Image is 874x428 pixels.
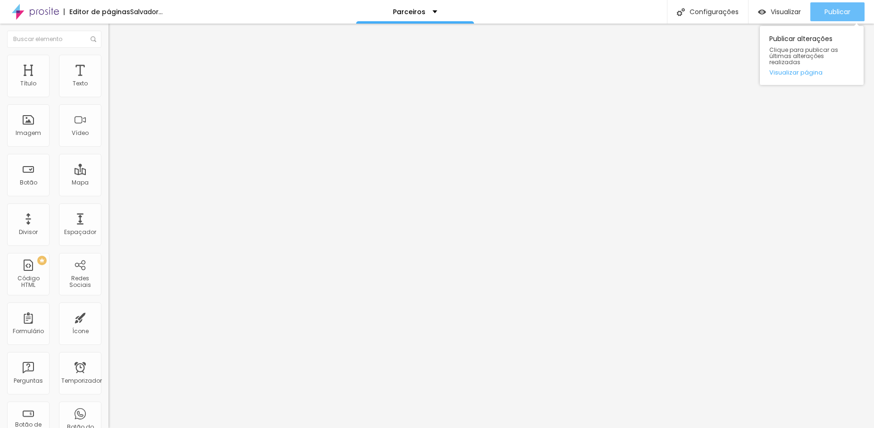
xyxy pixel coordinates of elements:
button: Publicar [810,2,865,21]
font: Código HTML [17,274,40,289]
font: Configurações [690,7,739,17]
font: Mapa [72,178,89,186]
font: Visualizar [771,7,801,17]
font: Clique para publicar as últimas alterações realizadas [769,46,838,66]
font: Divisor [19,228,38,236]
font: Espaçador [64,228,96,236]
img: view-1.svg [758,8,766,16]
font: Redes Sociais [69,274,91,289]
font: Texto [73,79,88,87]
img: Ícone [91,36,96,42]
font: Salvador... [130,7,163,17]
font: Botão [20,178,37,186]
a: Visualizar página [769,69,854,76]
font: Título [20,79,36,87]
font: Vídeo [72,129,89,137]
font: Editor de páginas [69,7,130,17]
font: Imagem [16,129,41,137]
font: Formulário [13,327,44,335]
font: Publicar alterações [769,34,832,43]
img: Ícone [677,8,685,16]
font: Perguntas [14,377,43,385]
font: Ícone [72,327,89,335]
font: Publicar [824,7,850,17]
input: Buscar elemento [7,31,101,48]
font: Parceiros [393,7,425,17]
font: Visualizar página [769,68,823,77]
button: Visualizar [749,2,810,21]
font: Temporizador [61,377,102,385]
